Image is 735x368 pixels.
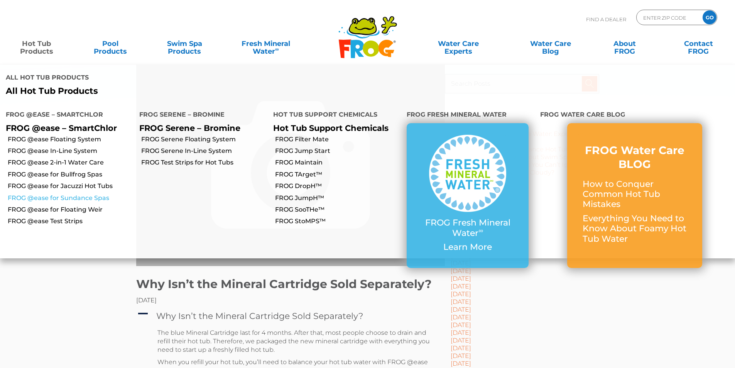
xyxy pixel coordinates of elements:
[583,143,687,171] h3: FROG Water Care BLOG
[8,36,65,51] a: Hot TubProducts
[141,147,267,155] a: FROG Serene In-Line System
[8,205,133,214] a: FROG @ease for Floating Weir
[275,205,401,214] a: FROG SooTHe™
[422,242,513,252] p: Learn More
[583,179,687,210] p: How to Conquer Common Hot Tub Mistakes
[6,71,362,86] h4: All Hot Tub Products
[275,135,401,144] a: FROG Filter Mate
[136,307,445,325] a: A Why Isn’t the Mineral Cartridge Sold Separately?
[275,217,401,226] a: FROG StoMPS™
[136,297,445,304] div: [DATE]
[586,10,626,29] p: Find A Dealer
[451,290,471,298] a: [DATE]
[156,36,213,51] a: Swim SpaProducts
[8,158,133,167] a: FROG @ease 2-in-1 Water Care
[275,158,401,167] a: FROG Maintain
[8,135,133,144] a: FROG @ease Floating System
[139,108,261,123] h4: FROG Serene – Bromine
[451,314,471,321] a: [DATE]
[451,306,471,313] a: [DATE]
[583,214,687,244] p: Everything You Need to Know About Foamy Hot Tub Water
[137,308,149,320] span: A
[451,360,471,367] a: [DATE]
[156,309,363,323] h4: Why Isn’t the Mineral Cartridge Sold Separately?
[422,218,513,238] p: FROG Fresh Mineral Water
[275,147,401,155] a: FROG Jump Start
[451,298,471,305] a: [DATE]
[451,275,471,282] a: [DATE]
[407,108,529,123] h4: FROG Fresh Mineral Water
[478,227,483,234] sup: ∞
[275,194,401,202] a: FROG JumpH™
[451,337,471,344] a: [DATE]
[275,46,279,52] sup: ∞
[8,147,133,155] a: FROG @ease In-Line System
[451,329,471,336] a: [DATE]
[6,86,362,96] a: All Hot Tub Products
[82,36,139,51] a: PoolProducts
[451,321,471,329] a: [DATE]
[139,123,261,133] p: FROG Serene – Bromine
[157,329,435,354] p: The blue Mineral Cartridge last for 4 months. After that, most people choose to drain and refill ...
[6,108,128,123] h4: FROG @ease – SmartChlor
[8,217,133,226] a: FROG @ease Test Strips
[451,344,471,352] a: [DATE]
[451,352,471,360] a: [DATE]
[275,182,401,190] a: FROG DropH™
[422,135,513,256] a: FROG Fresh Mineral Water∞ Learn More
[522,36,579,51] a: Water CareBlog
[451,283,471,290] a: [DATE]
[6,123,128,133] p: FROG @ease – SmartChlor
[670,36,727,51] a: ContactFROG
[8,194,133,202] a: FROG @ease for Sundance Spas
[230,36,302,51] a: Fresh MineralWater∞
[703,10,716,24] input: GO
[540,108,729,123] h4: FROG Water Care Blog
[8,170,133,179] a: FROG @ease for Bullfrog Spas
[451,267,471,275] a: [DATE]
[412,36,505,51] a: Water CareExperts
[8,182,133,190] a: FROG @ease for Jacuzzi Hot Tubs
[136,278,445,291] h1: Why Isn’t the Mineral Cartridge Sold Separately?
[273,108,395,123] h4: Hot Tub Support Chemicals
[273,123,389,133] a: Hot Tub Support Chemicals
[583,143,687,248] a: FROG Water Care BLOG How to Conquer Common Hot Tub Mistakes Everything You Need to Know About Foa...
[596,36,653,51] a: AboutFROG
[141,135,267,144] a: FROG Serene Floating System
[642,12,694,23] input: Zip Code Form
[141,158,267,167] a: FROG Test Strips for Hot Tubs
[275,170,401,179] a: FROG TArget™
